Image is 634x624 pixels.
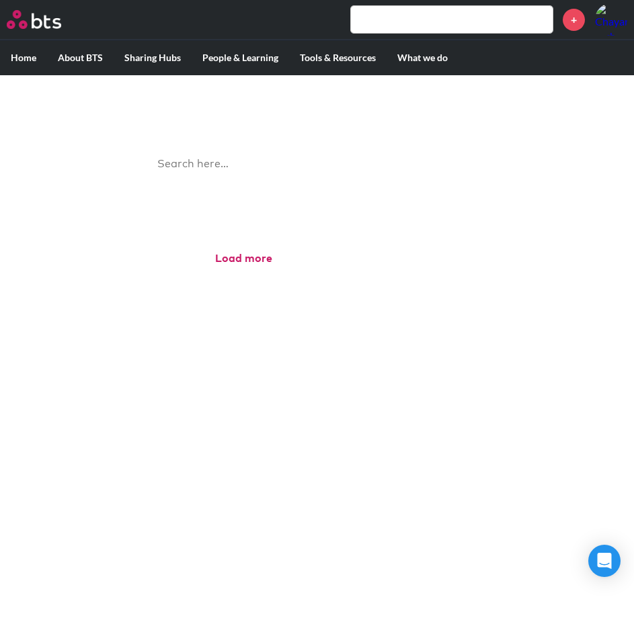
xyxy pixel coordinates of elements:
label: Sharing Hubs [114,40,192,75]
h1: Image Gallery [136,89,499,119]
label: About BTS [47,40,114,75]
label: Tools & Resources [289,40,387,75]
img: BTS Logo [7,10,61,29]
button: Load more [215,251,272,266]
input: Search here… [149,146,485,182]
p: Best reusable photos in one place [136,118,499,133]
div: Open Intercom Messenger [588,545,621,577]
a: Go home [7,10,86,29]
label: People & Learning [192,40,289,75]
a: + [563,9,585,31]
a: Ask a Question/Provide Feedback [239,196,395,209]
a: Profile [595,3,627,36]
label: What we do [387,40,459,75]
img: Chayanun Techaworawitayakoon [595,3,627,36]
